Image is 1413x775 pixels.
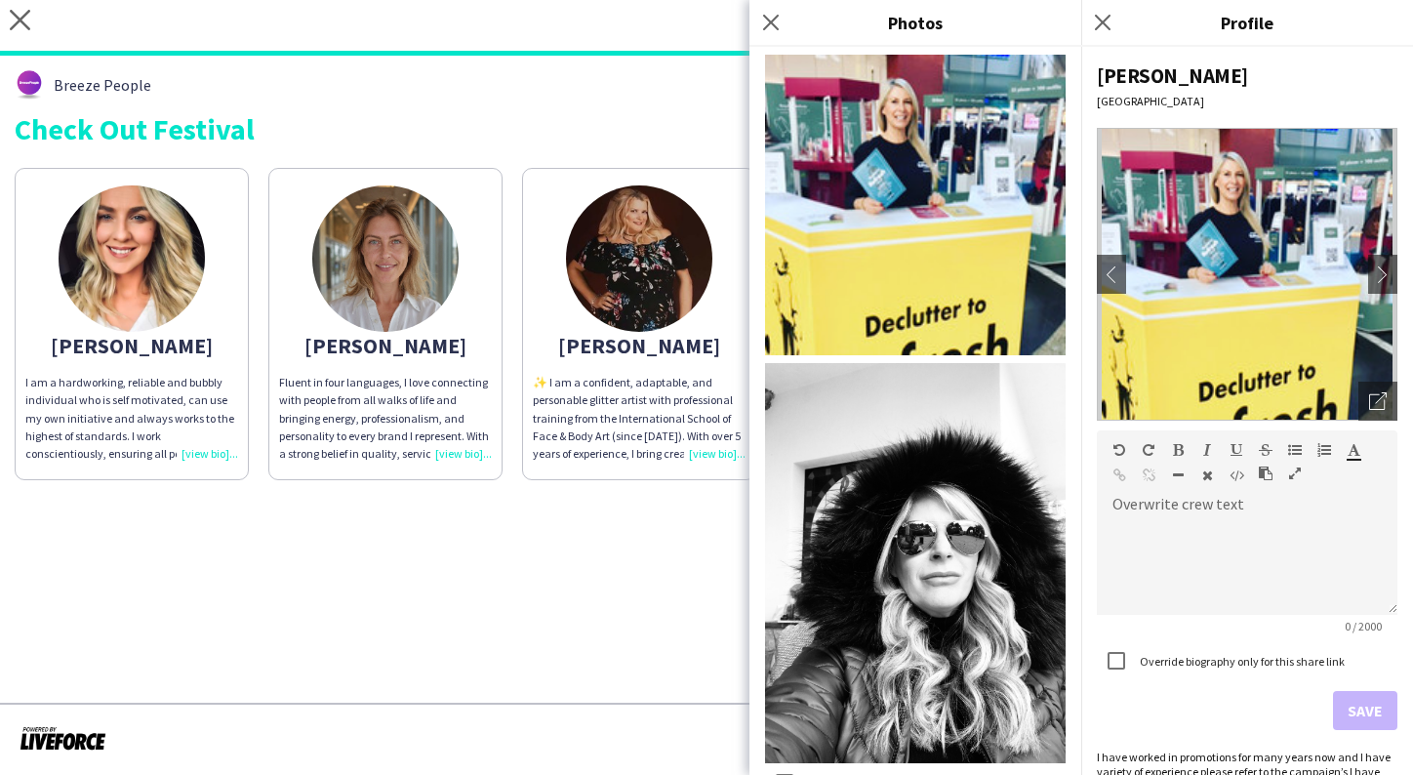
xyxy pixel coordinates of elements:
button: Redo [1142,442,1155,458]
button: Paste as plain text [1259,466,1272,481]
img: Powered by Liveforce [20,724,106,752]
button: Undo [1112,442,1126,458]
button: Strikethrough [1259,442,1272,458]
button: Bold [1171,442,1185,458]
button: Fullscreen [1288,466,1302,481]
img: Crew avatar or photo [1097,128,1397,421]
div: Check Out Festival [15,114,1398,143]
img: thumb-62876bd588459.png [15,70,44,100]
img: thumb-32178385-b85a-4472-947c-8fd21921e651.jpg [59,185,205,332]
div: [GEOGRAPHIC_DATA] [1097,94,1397,108]
img: thumb-5e2029389df04.jpg [566,185,712,332]
h3: Photos [749,10,1081,35]
div: Open photos pop-in [1358,382,1397,421]
img: thumb-934fc933-7b39-4d7f-9a17-4f4ee567e01e.jpg [312,185,459,332]
button: Clear Formatting [1200,468,1214,483]
span: 0 / 2000 [1329,619,1397,633]
img: Crew photo 287863 [765,363,1066,763]
div: [PERSON_NAME] [279,337,492,354]
button: Unordered List [1288,442,1302,458]
button: HTML Code [1230,468,1243,483]
button: Underline [1230,442,1243,458]
div: [PERSON_NAME] [25,337,238,354]
span: Breeze People [54,76,151,94]
h3: Profile [1081,10,1413,35]
div: [PERSON_NAME] [1097,62,1397,89]
button: Text Color [1347,442,1360,458]
label: Override biography only for this share link [1136,654,1345,669]
div: [PERSON_NAME] [533,337,746,354]
div: I am a hardworking, reliable and bubbly individual who is self motivated, can use my own initiati... [25,374,238,463]
button: Horizontal Line [1171,468,1185,483]
img: Crew photo 0 [765,55,1066,355]
button: Italic [1200,442,1214,458]
button: Ordered List [1317,442,1331,458]
p: Fluent in four languages, I love connecting with people from all walks of life and bringing energ... [279,374,492,463]
p: ✨ I am a confident, adaptable, and personable glitter artist with professional training from the ... [533,374,746,463]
